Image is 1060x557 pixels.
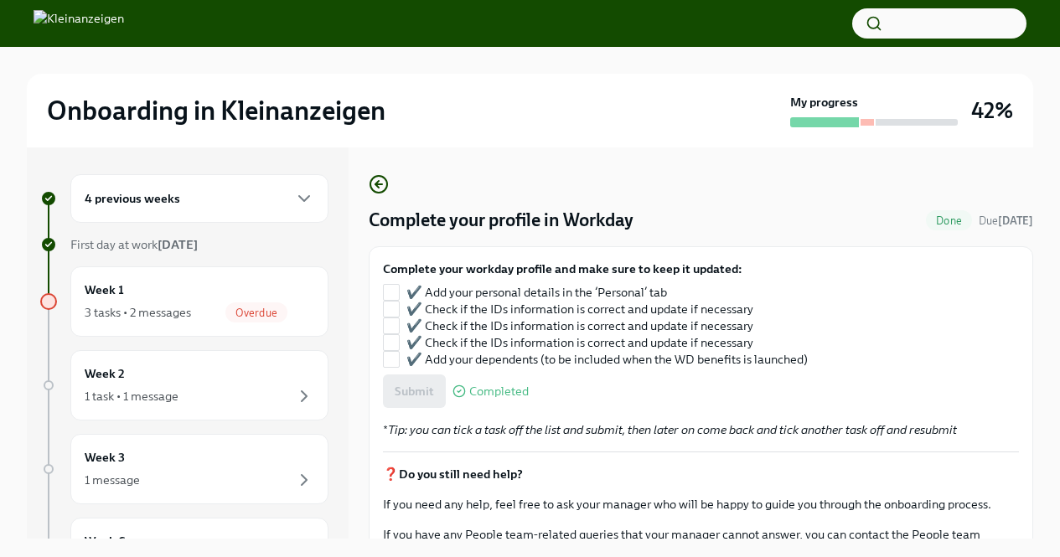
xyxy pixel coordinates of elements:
strong: My progress [790,94,858,111]
img: Kleinanzeigen [34,10,124,37]
h3: 42% [971,95,1013,126]
p: If you need any help, feel free to ask your manager who will be happy to guide you through the on... [383,496,1019,513]
em: Tip: you can tick a task off the list and submit, then later on come back and tick another task o... [388,422,957,437]
span: ✔️ Add your personal details in the ‘Personal’ tab [406,284,667,301]
span: Due [979,214,1033,227]
a: Week 21 task • 1 message [40,350,328,420]
strong: [DATE] [998,214,1033,227]
h2: Onboarding in Kleinanzeigen [47,94,385,127]
h6: Week 3 [85,448,125,467]
span: October 8th, 2025 09:00 [979,213,1033,229]
div: 4 previous weeks [70,174,328,223]
span: First day at work [70,237,198,252]
h4: Complete your profile in Workday [369,208,633,233]
div: 3 tasks • 2 messages [85,304,191,321]
span: Overdue [225,307,287,319]
div: 1 task • 1 message [85,388,178,405]
span: ✔️ Check if the IDs information is correct and update if necessary [406,301,753,317]
span: Done [926,214,972,227]
p: ❓ [383,466,1019,482]
h6: Week 1 [85,281,124,299]
a: Week 31 message [40,434,328,504]
a: Week 13 tasks • 2 messagesOverdue [40,266,328,337]
strong: [DATE] [158,237,198,252]
a: First day at work[DATE] [40,236,328,253]
h6: Week 6 [85,532,126,550]
span: ✔️ Check if the IDs information is correct and update if necessary [406,317,753,334]
span: Completed [469,385,529,398]
label: Complete your workday profile and make sure to keep it updated: [383,260,821,277]
h6: Week 2 [85,364,125,383]
div: 1 message [85,472,140,488]
strong: Do you still need help? [399,467,523,482]
span: ✔️ Check if the IDs information is correct and update if necessary [406,334,753,351]
span: ✔️ Add your dependents (to be included when the WD benefits is launched) [406,351,808,368]
h6: 4 previous weeks [85,189,180,208]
